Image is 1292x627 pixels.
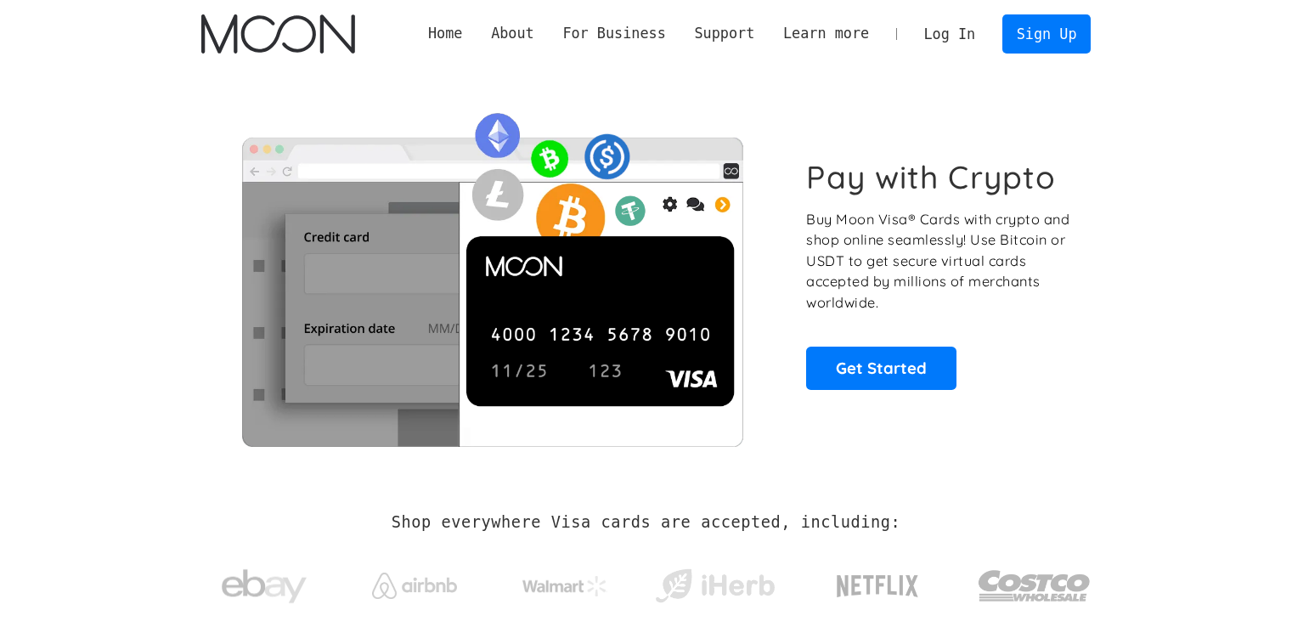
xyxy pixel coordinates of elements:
div: Learn more [783,23,869,44]
p: Buy Moon Visa® Cards with crypto and shop online seamlessly! Use Bitcoin or USDT to get secure vi... [806,209,1072,313]
div: About [477,23,548,44]
img: ebay [222,560,307,613]
a: Sign Up [1002,14,1091,53]
a: ebay [201,543,328,622]
a: iHerb [652,547,778,617]
img: Costco [978,554,1092,618]
h1: Pay with Crypto [806,158,1056,196]
img: Netflix [835,565,920,607]
a: Home [414,23,477,44]
a: home [201,14,355,54]
div: For Business [562,23,665,44]
a: Airbnb [351,556,477,607]
img: Airbnb [372,573,457,599]
img: Walmart [522,576,607,596]
div: Support [680,23,769,44]
div: About [491,23,534,44]
a: Walmart [501,559,628,605]
img: Moon Logo [201,14,355,54]
a: Netflix [802,548,954,616]
div: Support [694,23,754,44]
img: Moon Cards let you spend your crypto anywhere Visa is accepted. [201,101,783,446]
div: Learn more [769,23,883,44]
div: For Business [549,23,680,44]
a: Costco [978,537,1092,626]
a: Get Started [806,347,956,389]
h2: Shop everywhere Visa cards are accepted, including: [392,513,900,532]
img: iHerb [652,564,778,608]
a: Log In [910,15,990,53]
